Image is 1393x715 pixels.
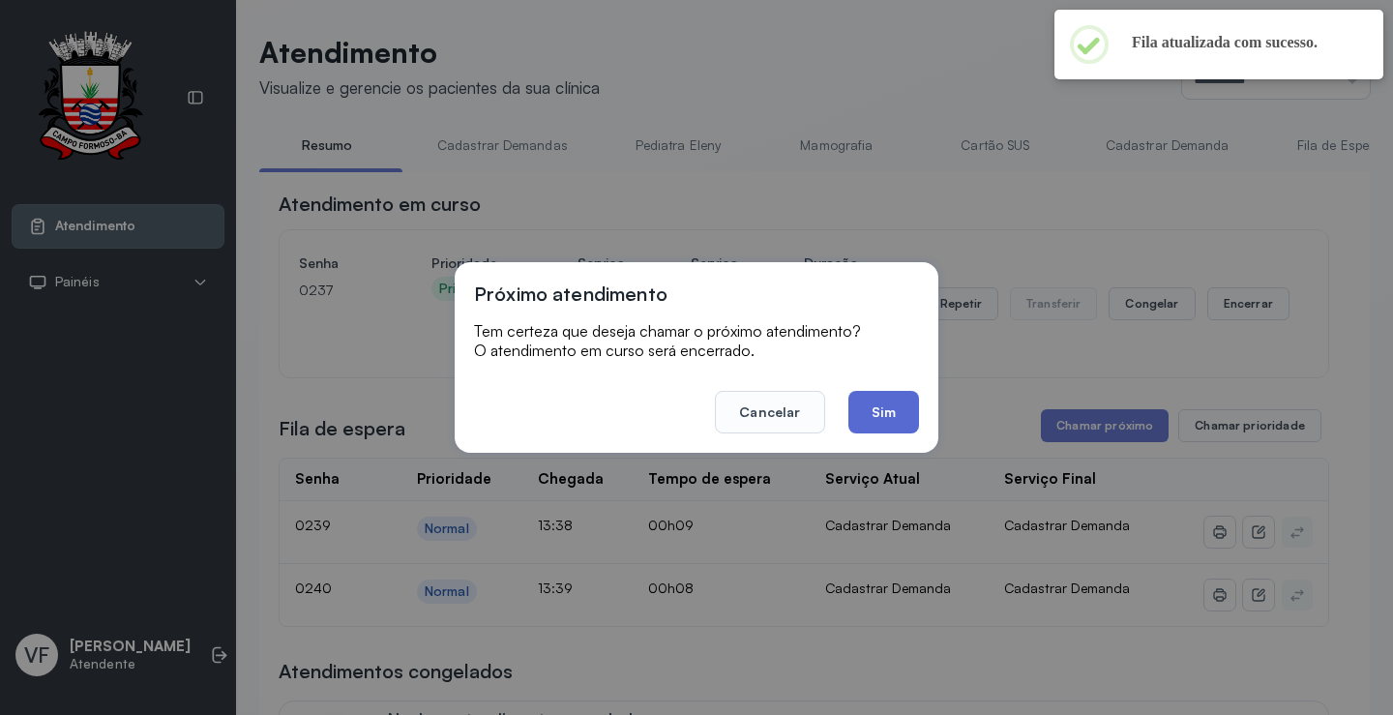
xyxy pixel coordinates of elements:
h3: Próximo atendimento [474,282,667,306]
button: Cancelar [715,391,824,433]
button: Sim [848,391,919,433]
h2: Fila atualizada com sucesso. [1132,33,1352,52]
p: O atendimento em curso será encerrado. [474,341,919,360]
p: Tem certeza que deseja chamar o próximo atendimento? [474,321,919,341]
